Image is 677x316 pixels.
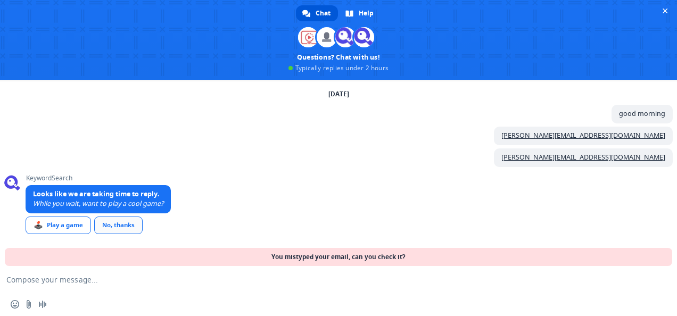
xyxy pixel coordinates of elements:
[33,199,163,208] span: While you wait, want to play a cool game?
[316,5,331,21] span: Chat
[94,217,143,234] a: No, thanks
[359,5,374,21] span: Help
[26,217,91,234] a: Play a game
[501,131,665,140] a: [PERSON_NAME][EMAIL_ADDRESS][DOMAIN_NAME]
[38,300,47,309] span: Audio message
[11,300,19,309] span: Insert an emoji
[271,248,406,266] span: You mistyped your email, can you check it?
[296,5,338,21] a: Chat
[33,189,160,198] span: Looks like we are taking time to reply.
[34,221,43,229] span: 🕹️
[339,5,381,21] a: Help
[619,109,665,118] span: good morning
[26,174,171,182] span: KeywordSearch
[24,300,33,309] span: Send a file
[659,5,671,16] span: Close chat
[328,91,349,97] div: [DATE]
[501,153,665,162] a: [PERSON_NAME][EMAIL_ADDRESS][DOMAIN_NAME]
[6,266,645,293] textarea: Compose your message...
